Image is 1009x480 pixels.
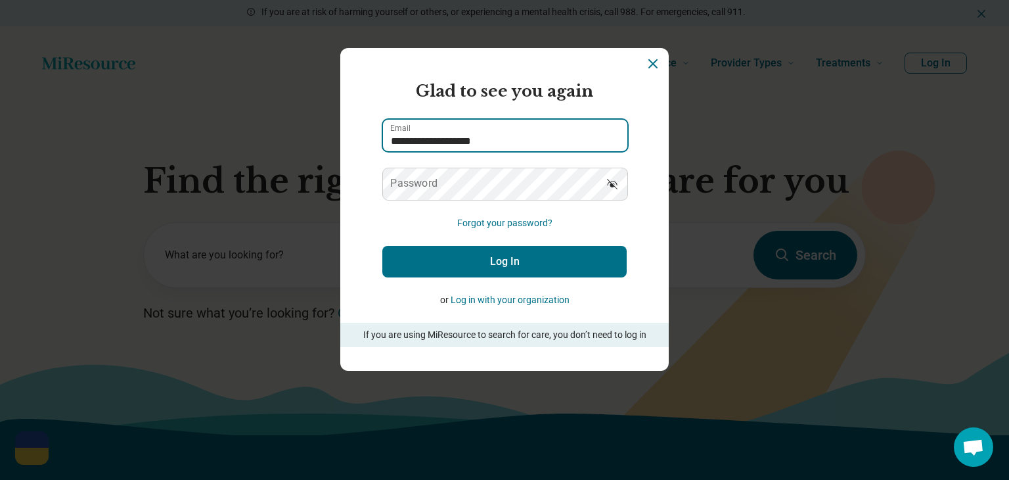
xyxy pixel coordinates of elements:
[340,48,669,371] section: Login Dialog
[382,80,627,103] h2: Glad to see you again
[451,293,570,307] button: Log in with your organization
[645,56,661,72] button: Dismiss
[382,246,627,277] button: Log In
[359,328,650,342] p: If you are using MiResource to search for care, you don’t need to log in
[390,178,437,189] label: Password
[390,124,411,132] label: Email
[598,168,627,199] button: Show password
[382,293,627,307] p: or
[457,216,552,230] button: Forgot your password?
